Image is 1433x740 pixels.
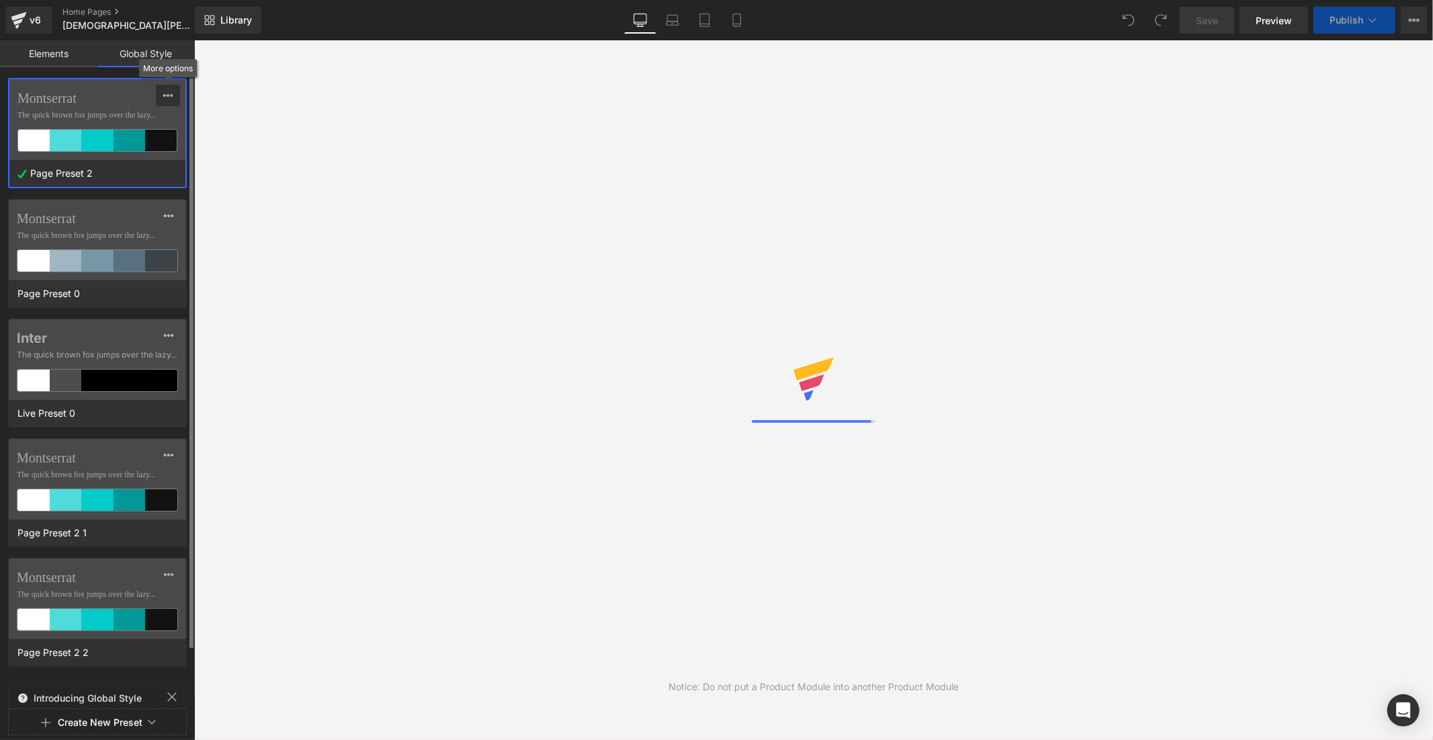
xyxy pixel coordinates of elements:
[721,7,753,34] a: Mobile
[62,20,191,31] span: [DEMOGRAPHIC_DATA][PERSON_NAME] 1
[17,210,178,227] label: Montserrat
[5,7,52,34] a: v6
[1313,7,1395,34] button: Publish
[17,468,178,481] span: The quick brown fox jumps over the lazy...
[1401,7,1428,34] button: More
[220,14,252,26] span: Library
[17,229,178,241] span: The quick brown fox jumps over the lazy...
[14,644,92,661] span: Page Preset 2 2
[27,165,96,182] span: Page Preset 2
[17,450,178,466] label: Montserrat
[1196,13,1218,28] span: Save
[17,109,177,121] span: The quick brown fox jumps over the lazy...
[17,588,178,600] span: The quick brown fox jumps over the lazy...
[1387,694,1420,727] div: Open Intercom Messenger
[656,7,689,34] a: Laptop
[14,285,83,302] span: Page Preset 0
[195,7,261,34] a: New Library
[62,7,217,17] a: Home Pages
[34,693,142,704] span: Introducing Global Style
[689,7,721,34] a: Tablet
[624,7,656,34] a: Desktop
[97,40,195,67] a: Global Style
[1147,7,1174,34] button: Redo
[14,405,79,422] span: Live Preset 0
[58,708,142,737] button: Create New Preset
[1256,13,1292,28] span: Preview
[1115,7,1142,34] button: Undo
[27,11,44,29] div: v6
[143,61,193,75] div: More options
[17,90,177,106] label: Montserrat
[17,330,178,346] label: Inter
[17,569,178,585] label: Montserrat
[14,524,90,542] span: Page Preset 2 1
[1330,15,1363,26] span: Publish
[668,680,959,694] div: Notice: Do not put a Product Module into another Product Module
[17,349,178,361] span: The quick brown fox jumps over the lazy...
[1240,7,1308,34] a: Preview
